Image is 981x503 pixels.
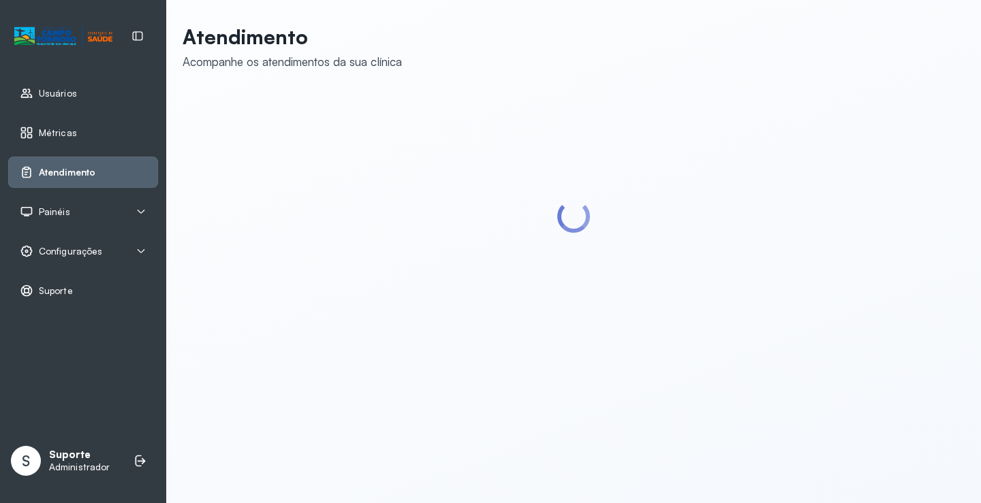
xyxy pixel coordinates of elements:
p: Atendimento [183,25,402,49]
span: Usuários [39,88,77,99]
a: Usuários [20,86,146,100]
div: Acompanhe os atendimentos da sua clínica [183,54,402,69]
span: Configurações [39,246,102,257]
img: Logotipo do estabelecimento [14,25,112,48]
span: Atendimento [39,167,95,178]
span: Métricas [39,127,77,139]
p: Administrador [49,461,110,473]
p: Suporte [49,449,110,461]
span: Painéis [39,206,70,218]
span: Suporte [39,285,73,297]
a: Métricas [20,126,146,140]
a: Atendimento [20,165,146,179]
